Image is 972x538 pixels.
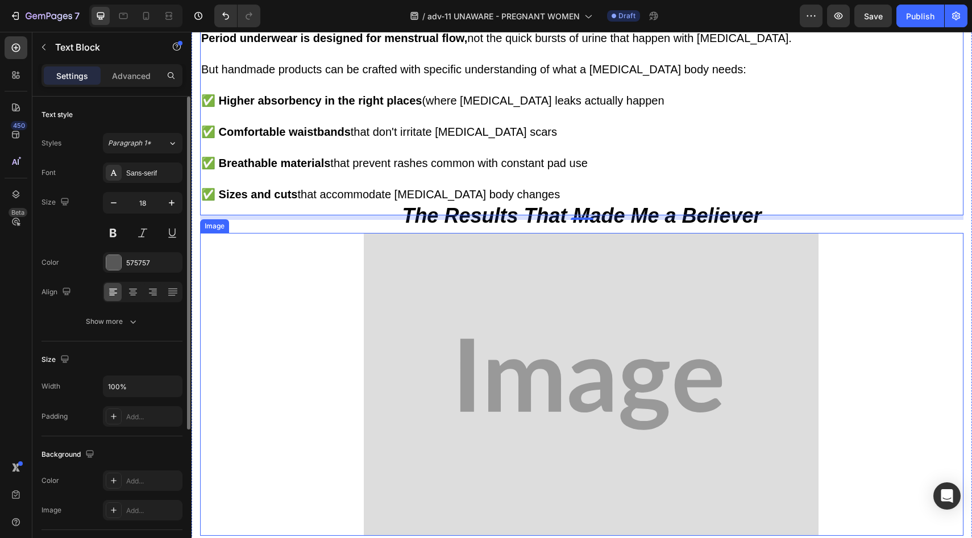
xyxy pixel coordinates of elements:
div: Undo/Redo [214,5,260,27]
img: 1536x1024 [172,201,627,504]
div: Show more [86,316,139,327]
div: Open Intercom Messenger [933,482,961,510]
p: Text Block [55,40,152,54]
div: Color [41,257,59,268]
span: Save [864,11,883,21]
button: Paragraph 1* [103,133,182,153]
button: 7 [5,5,85,27]
span: Paragraph 1* [108,138,151,148]
iframe: Design area [192,32,972,538]
strong: The Results That Made Me a Believer [210,172,570,195]
div: Font [41,168,56,178]
div: Align [41,285,73,300]
p: Settings [56,70,88,82]
div: Image [41,505,61,515]
p: Advanced [112,70,151,82]
div: Size [41,195,72,210]
div: Background [41,447,97,462]
div: 450 [11,121,27,130]
div: Add... [126,506,180,516]
div: Beta [9,208,27,217]
div: Styles [41,138,61,148]
span: Draft [618,11,635,21]
div: Add... [126,476,180,486]
span: adv-11 UNAWARE - PREGNANT WOMEN [427,10,580,22]
p: 7 [74,9,80,23]
div: Color [41,476,59,486]
button: Save [854,5,892,27]
div: Text style [41,110,73,120]
button: Publish [896,5,944,27]
button: Show more [41,311,182,332]
span: / [422,10,425,22]
div: Size [41,352,72,368]
div: Width [41,381,60,391]
div: 575757 [126,258,180,268]
div: Sans-serif [126,168,180,178]
div: Publish [906,10,934,22]
div: Padding [41,411,68,422]
div: Image [11,189,35,199]
input: Auto [103,376,182,397]
div: Add... [126,412,180,422]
